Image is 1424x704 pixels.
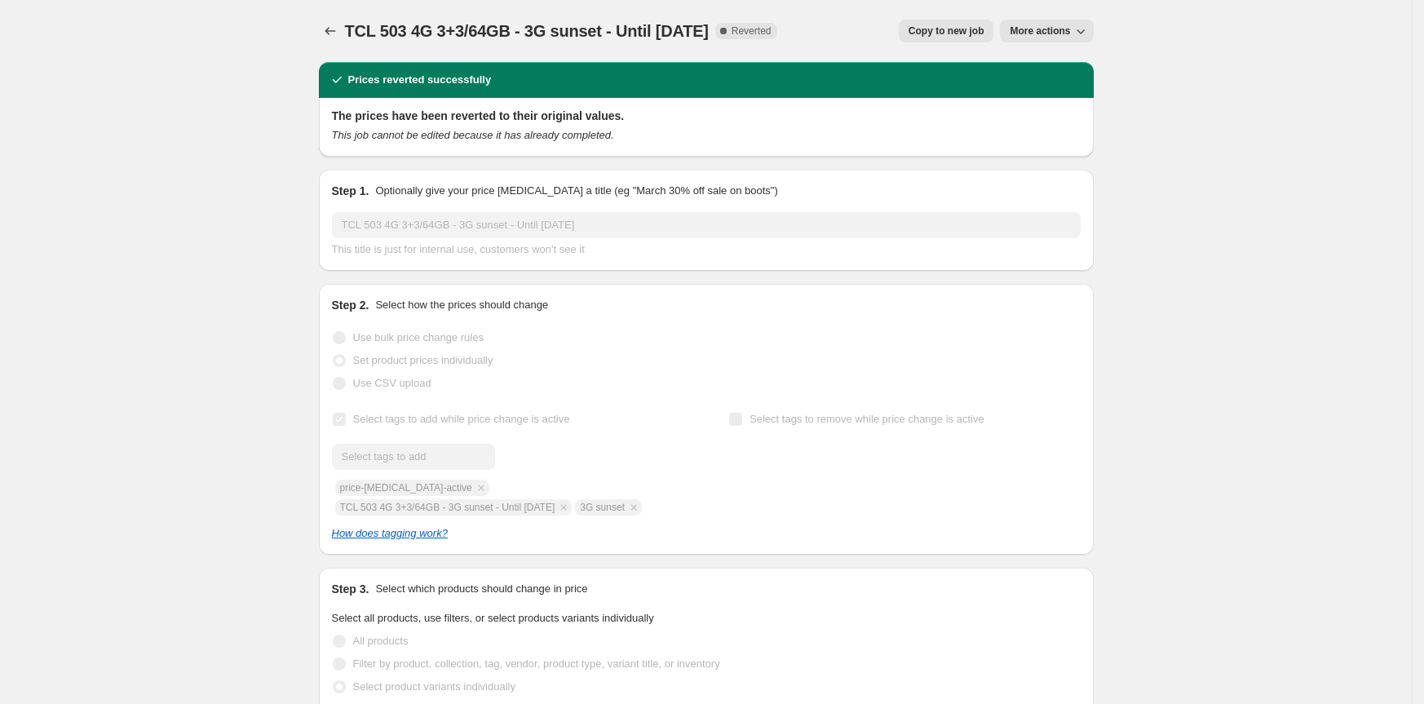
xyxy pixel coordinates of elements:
span: This title is just for internal use, customers won't see it [332,243,585,255]
h2: The prices have been reverted to their original values. [332,108,1081,124]
span: Select all products, use filters, or select products variants individually [332,612,654,624]
h2: Step 1. [332,183,369,199]
i: This job cannot be edited because it has already completed. [332,129,614,141]
a: How does tagging work? [332,527,448,539]
span: Use bulk price change rules [353,331,484,343]
h2: Step 3. [332,581,369,597]
h2: Step 2. [332,297,369,313]
span: More actions [1010,24,1070,38]
span: Select tags to remove while price change is active [750,413,984,425]
button: More actions [1000,20,1093,42]
span: Reverted [732,24,772,38]
p: Optionally give your price [MEDICAL_DATA] a title (eg "March 30% off sale on boots") [375,183,777,199]
span: All products [353,635,409,647]
p: Select which products should change in price [375,581,587,597]
span: Select tags to add while price change is active [353,413,570,425]
input: 30% off holiday sale [332,212,1081,238]
span: Set product prices individually [353,354,493,366]
input: Select tags to add [332,444,495,470]
h2: Prices reverted successfully [348,72,492,88]
span: Filter by product, collection, tag, vendor, product type, variant title, or inventory [353,658,720,670]
button: Price change jobs [319,20,342,42]
span: Copy to new job [909,24,984,38]
p: Select how the prices should change [375,297,548,313]
span: TCL 503 4G 3+3/64GB - 3G sunset - Until [DATE] [345,22,709,40]
button: Copy to new job [899,20,994,42]
span: Use CSV upload [353,377,431,389]
span: Select product variants individually [353,680,515,693]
